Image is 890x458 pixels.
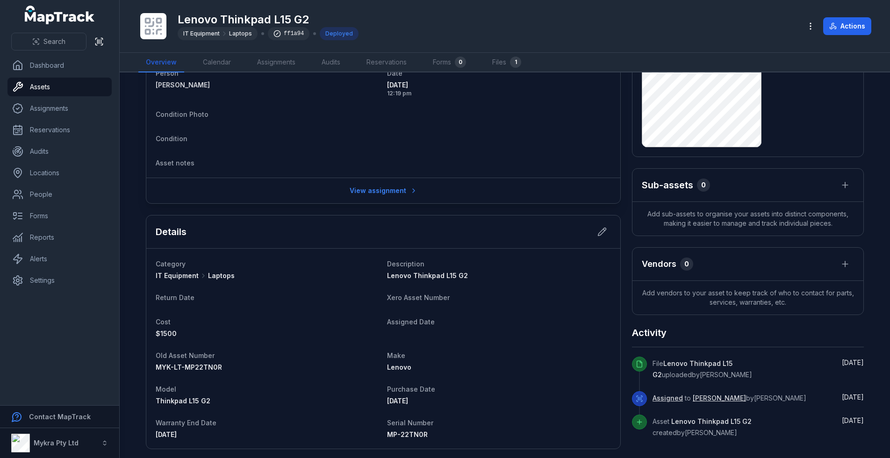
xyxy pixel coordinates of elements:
[156,351,215,359] span: Old Asset Number
[156,271,199,280] span: IT Equipment
[11,33,86,50] button: Search
[208,271,235,280] span: Laptops
[387,69,402,77] span: Date
[7,78,112,96] a: Assets
[632,281,863,315] span: Add vendors to your asset to keep track of who to contact for parts, services, warranties, etc.
[250,53,303,72] a: Assignments
[156,385,176,393] span: Model
[7,142,112,161] a: Audits
[387,351,405,359] span: Make
[387,397,408,405] time: 3/1/2022, 12:00:00 AM
[138,53,184,72] a: Overview
[485,53,529,72] a: Files1
[842,358,864,366] span: [DATE]
[632,202,863,236] span: Add sub-assets to organise your assets into distinct components, making it easier to manage and t...
[156,329,177,337] span: 1500 AUD
[671,417,752,425] span: Lenovo Thinkpad L15 G2
[156,80,380,90] a: [PERSON_NAME]
[510,57,521,68] div: 1
[25,6,95,24] a: MapTrack
[387,293,450,301] span: Xero Asset Number
[653,394,806,402] span: to by [PERSON_NAME]
[387,260,424,268] span: Description
[43,37,65,46] span: Search
[156,135,187,143] span: Condition
[7,164,112,182] a: Locations
[653,394,683,403] a: Assigned
[387,385,435,393] span: Purchase Date
[156,159,194,167] span: Asset notes
[7,250,112,268] a: Alerts
[178,12,359,27] h1: Lenovo Thinkpad L15 G2
[387,80,611,97] time: 6/27/2025, 12:19:38 PM
[29,413,91,421] strong: Contact MapTrack
[156,260,186,268] span: Category
[156,318,171,326] span: Cost
[842,416,864,424] time: 6/27/2025, 12:19:30 PM
[387,363,411,371] span: Lenovo
[320,27,359,40] div: Deployed
[268,27,309,40] div: ff1a94
[387,430,428,438] span: MP-22TN0R
[642,179,693,192] h2: Sub-assets
[156,397,210,405] span: Thinkpad L15 G2
[653,359,732,379] span: Lenovo Thinkpad L15 G2
[156,293,194,301] span: Return Date
[156,419,216,427] span: Warranty End Date
[387,397,408,405] span: [DATE]
[387,272,468,279] span: Lenovo Thinkpad L15 G2
[842,393,864,401] time: 6/27/2025, 12:19:38 PM
[7,271,112,290] a: Settings
[34,439,79,447] strong: Mykra Pty Ltd
[842,358,864,366] time: 6/27/2025, 12:29:41 PM
[229,30,252,37] span: Laptops
[842,393,864,401] span: [DATE]
[7,207,112,225] a: Forms
[387,318,435,326] span: Assigned Date
[156,110,208,118] span: Condition Photo
[680,258,693,271] div: 0
[156,430,177,438] time: 2/28/2025, 12:00:00 AM
[7,121,112,139] a: Reservations
[156,225,187,238] h2: Details
[344,182,423,200] a: View assignment
[387,90,611,97] span: 12:19 pm
[455,57,466,68] div: 0
[183,30,220,37] span: IT Equipment
[7,99,112,118] a: Assignments
[387,80,611,90] span: [DATE]
[842,416,864,424] span: [DATE]
[7,228,112,247] a: Reports
[7,185,112,204] a: People
[359,53,414,72] a: Reservations
[823,17,871,35] button: Actions
[314,53,348,72] a: Audits
[693,394,746,403] a: [PERSON_NAME]
[195,53,238,72] a: Calendar
[653,359,752,379] span: File uploaded by [PERSON_NAME]
[653,417,752,437] span: Asset created by [PERSON_NAME]
[156,430,177,438] span: [DATE]
[642,258,676,271] h3: Vendors
[156,69,179,77] span: Person
[387,419,433,427] span: Serial Number
[697,179,710,192] div: 0
[156,363,222,371] span: MYK-LT-MP22TN0R
[425,53,474,72] a: Forms0
[7,56,112,75] a: Dashboard
[632,326,667,339] h2: Activity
